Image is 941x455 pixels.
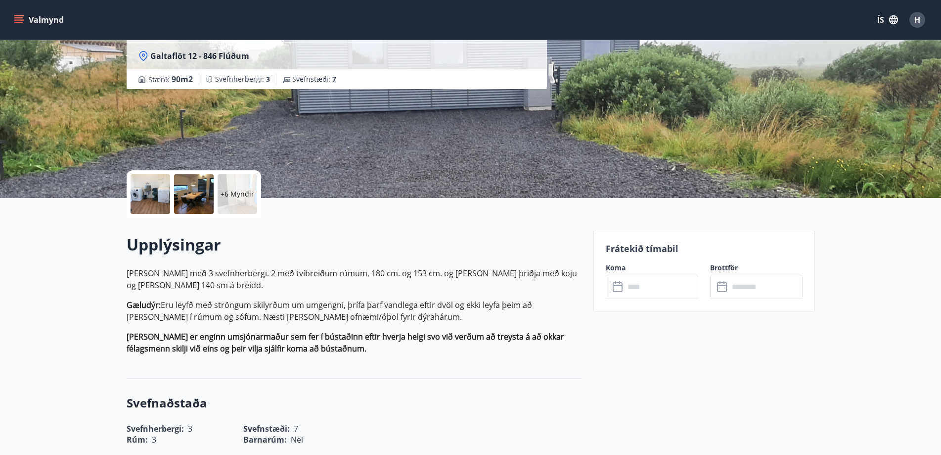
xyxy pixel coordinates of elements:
button: H [905,8,929,32]
label: Koma [606,263,698,273]
span: 3 [266,74,270,84]
span: Galtaflöt 12 - 846 Flúðum [150,51,249,61]
span: 3 [152,434,156,445]
h3: Svefnaðstaða [127,395,582,411]
h2: Upplýsingar [127,234,582,255]
label: Brottför [710,263,803,273]
p: Eru leyfð með ströngum skilyrðum um umgengni, þrífa þarf vandlega eftir dvöl og ekki leyfa þeim a... [127,299,582,323]
span: Svefnherbergi : [215,74,270,84]
span: H [914,14,920,25]
span: Stærð : [148,73,193,85]
span: Svefnstæði : [292,74,336,84]
p: +6 Myndir [221,189,254,199]
p: Frátekið tímabil [606,242,803,255]
span: Rúm : [127,434,148,445]
span: 90 m2 [172,74,193,85]
button: menu [12,11,68,29]
strong: Gæludýr: [127,300,161,310]
span: 7 [332,74,336,84]
span: Nei [291,434,303,445]
button: ÍS [872,11,903,29]
span: Barnarúm : [243,434,287,445]
strong: [PERSON_NAME] er enginn umsjónarmaður sem fer í bústaðinn eftir hverja helgi svo við verðum að tr... [127,331,564,354]
p: [PERSON_NAME] með 3 svefnherbergi. 2 með tvíbreiðum rúmum, 180 cm. og 153 cm. og [PERSON_NAME] þr... [127,267,582,291]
